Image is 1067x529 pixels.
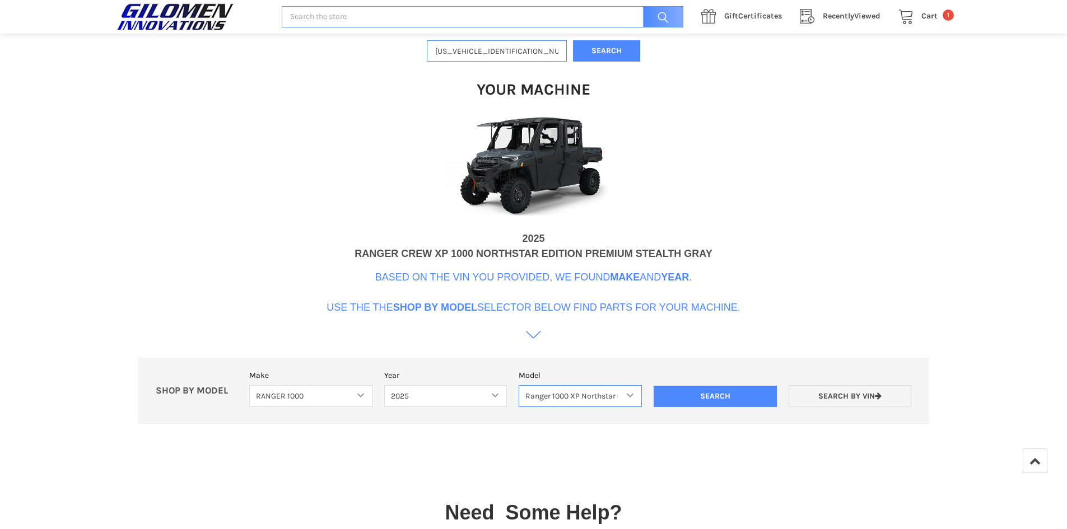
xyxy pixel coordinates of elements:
[477,79,590,99] h1: Your Machine
[794,10,892,24] a: RecentlyViewed
[445,498,622,528] p: Need Some Help?
[1023,448,1047,473] a: Top of Page
[427,40,567,62] input: Enter VIN of your machine
[943,10,954,21] span: 1
[654,386,777,407] input: Search
[724,11,782,21] span: Certificates
[522,231,544,246] div: 2025
[724,11,738,21] span: Gift
[921,11,938,21] span: Cart
[637,6,683,28] input: Search
[114,3,237,31] img: GILOMEN INNOVATIONS
[661,271,689,283] b: Year
[355,246,712,261] div: RANGER CREW XP 1000 NORTHSTAR EDITION PREMIUM STEALTH GRAY
[249,369,372,381] label: Make
[393,302,477,313] b: Shop By Model
[823,11,854,21] span: Recently
[519,369,642,381] label: Model
[282,6,683,28] input: Search the store
[695,10,794,24] a: GiftCertificates
[610,271,640,283] b: Make
[823,11,880,21] span: Viewed
[150,385,244,397] p: SHOP BY MODEL
[327,270,740,315] p: Based on the VIN you provided, we found and . Use the the selector below find parts for your mach...
[422,105,646,231] img: VIN Image
[573,40,640,62] button: Search
[114,3,270,31] a: GILOMEN INNOVATIONS
[789,385,912,407] a: Search by VIN
[892,10,954,24] a: Cart 1
[384,369,507,381] label: Year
